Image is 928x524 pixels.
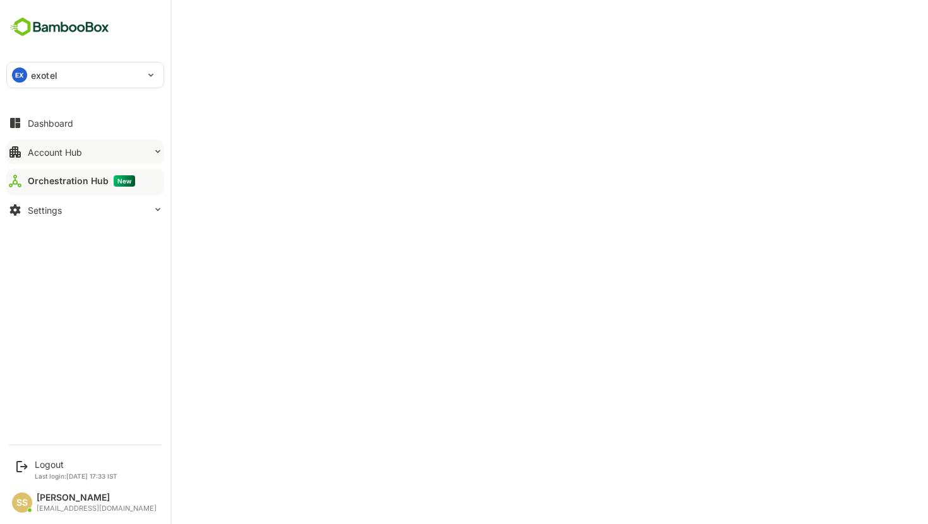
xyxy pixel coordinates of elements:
[28,147,82,158] div: Account Hub
[12,67,27,83] div: EX
[35,472,117,480] p: Last login: [DATE] 17:33 IST
[31,69,57,82] p: exotel
[6,197,164,223] button: Settings
[28,175,135,187] div: Orchestration Hub
[6,15,113,39] img: BambooboxFullLogoMark.5f36c76dfaba33ec1ec1367b70bb1252.svg
[6,139,164,165] button: Account Hub
[37,492,157,503] div: [PERSON_NAME]
[35,459,117,470] div: Logout
[12,492,32,513] div: SS
[37,504,157,513] div: [EMAIL_ADDRESS][DOMAIN_NAME]
[28,118,73,129] div: Dashboard
[114,175,135,187] span: New
[28,205,62,216] div: Settings
[6,168,164,194] button: Orchestration HubNew
[7,62,164,88] div: EXexotel
[6,110,164,136] button: Dashboard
